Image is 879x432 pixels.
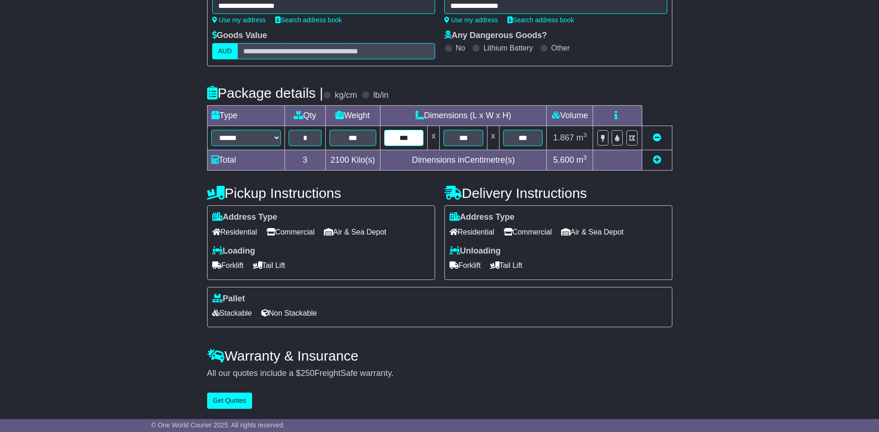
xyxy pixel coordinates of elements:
h4: Package details | [207,85,323,101]
td: x [428,126,440,150]
td: Qty [285,106,325,126]
span: m [576,155,587,165]
a: Remove this item [653,133,661,142]
span: Tail Lift [490,258,523,273]
span: Residential [212,225,257,239]
span: © One World Courier 2025. All rights reserved. [151,421,285,429]
span: m [576,133,587,142]
td: Dimensions in Centimetre(s) [380,150,547,171]
label: Lithium Battery [483,44,533,52]
span: 2100 [330,155,349,165]
td: x [487,126,499,150]
span: Air & Sea Depot [561,225,624,239]
span: 1.867 [553,133,574,142]
label: Address Type [449,212,515,222]
label: lb/in [373,90,388,101]
span: Commercial [266,225,315,239]
label: Goods Value [212,31,267,41]
div: All our quotes include a $ FreightSafe warranty. [207,368,672,379]
label: Pallet [212,294,245,304]
span: 250 [301,368,315,378]
td: Weight [325,106,380,126]
a: Use my address [444,16,498,24]
h4: Warranty & Insurance [207,348,672,363]
label: kg/cm [335,90,357,101]
span: Tail Lift [253,258,285,273]
span: Air & Sea Depot [324,225,386,239]
span: Forklift [212,258,244,273]
td: Type [207,106,285,126]
h4: Pickup Instructions [207,185,435,201]
span: Forklift [449,258,481,273]
h4: Delivery Instructions [444,185,672,201]
label: Other [551,44,570,52]
td: Kilo(s) [325,150,380,171]
span: 5.600 [553,155,574,165]
label: AUD [212,43,238,59]
label: Address Type [212,212,278,222]
span: Non Stackable [261,306,317,320]
sup: 3 [583,132,587,139]
span: Stackable [212,306,252,320]
td: Total [207,150,285,171]
a: Search address book [275,16,342,24]
a: Search address book [507,16,574,24]
a: Add new item [653,155,661,165]
td: Dimensions (L x W x H) [380,106,547,126]
sup: 3 [583,154,587,161]
td: Volume [547,106,593,126]
label: Loading [212,246,255,256]
td: 3 [285,150,325,171]
button: Get Quotes [207,393,253,409]
label: Unloading [449,246,501,256]
span: Commercial [504,225,552,239]
span: Residential [449,225,494,239]
label: No [456,44,465,52]
a: Use my address [212,16,266,24]
label: Any Dangerous Goods? [444,31,547,41]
